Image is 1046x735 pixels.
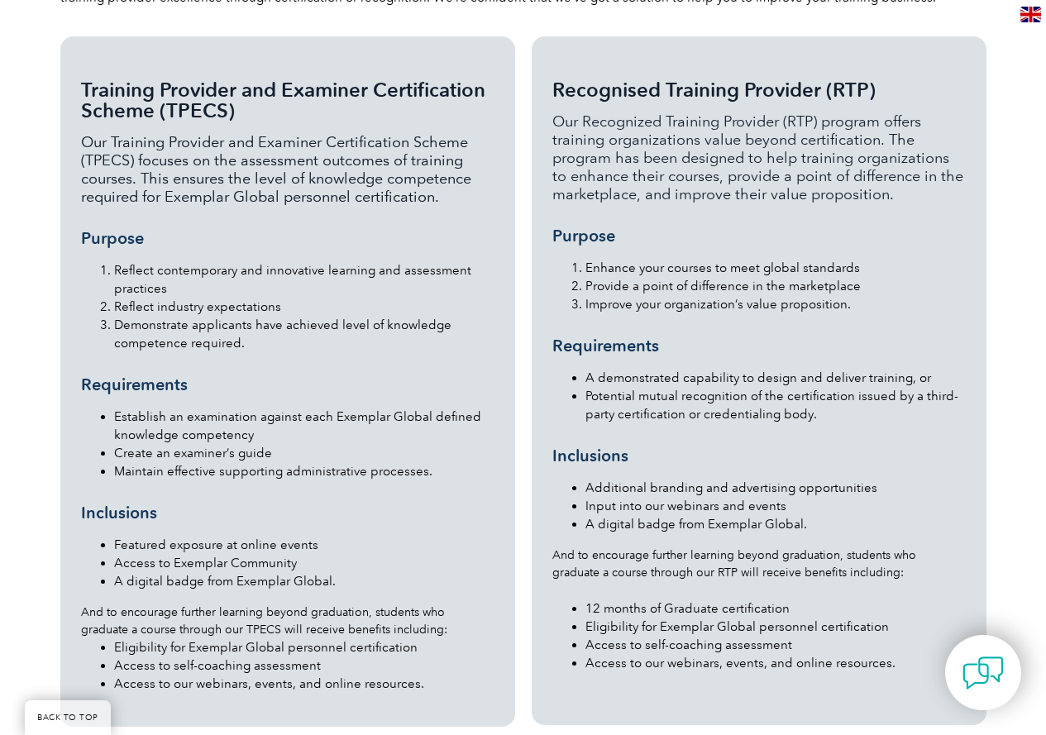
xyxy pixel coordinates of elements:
li: Access to our webinars, events, and online resources. [585,654,966,672]
li: Access to Exemplar Community [114,554,494,572]
li: Input into our webinars and events [585,497,966,515]
div: And to encourage further learning beyond graduation, students who graduate a course through our T... [81,57,494,706]
div: And to encourage further learning beyond graduation, students who graduate a course through our R... [552,57,966,685]
h3: Inclusions [81,503,494,523]
span: Training Provider and Examiner Certification Scheme (TPECS) [81,78,485,122]
li: Reflect contemporary and innovative learning and assessment practices [114,261,494,298]
li: Featured exposure at online events [114,536,494,554]
a: BACK TO TOP [25,700,111,735]
li: Potential mutual recognition of the certification issued by a third-party certification or creden... [585,387,966,423]
li: Demonstrate applicants have achieved level of knowledge competence required. [114,316,494,352]
li: Establish an examination against each Exemplar Global defined knowledge competency [114,408,494,444]
li: A demonstrated capability to design and deliver training, or [585,369,966,387]
h3: Requirements [552,336,966,356]
li: Additional branding and advertising opportunities [585,479,966,497]
p: Our Training Provider and Examiner Certification Scheme (TPECS) focuses on the assessment outcome... [81,133,494,206]
li: A digital badge from Exemplar Global. [114,572,494,590]
li: A digital badge from Exemplar Global. [585,515,966,533]
li: Access to self-coaching assessment [585,636,966,654]
li: Create an examiner’s guide [114,444,494,462]
li: Reflect industry expectations [114,298,494,316]
span: Recognised Training Provider (RTP) [552,78,876,102]
li: Provide a point of difference in the marketplace [585,277,966,295]
li: Access to self-coaching assessment [114,656,494,675]
li: Enhance your courses to meet global standards [585,259,966,277]
p: Our Recognized Training Provider (RTP) program offers training organizations value beyond certifi... [552,112,966,203]
h3: Purpose [552,226,966,246]
h3: Inclusions [552,446,966,466]
li: Eligibility for Exemplar Global personnel certification [585,618,966,636]
li: Maintain effective supporting administrative processes. [114,462,494,480]
li: Eligibility for Exemplar Global personnel certification [114,638,494,656]
h3: Purpose [81,228,494,249]
li: 12 months of Graduate certification [585,599,966,618]
img: en [1020,7,1041,22]
li: Improve your organization’s value proposition. [585,295,966,313]
h3: Requirements [81,375,494,395]
li: Access to our webinars, events, and online resources. [114,675,494,693]
img: contact-chat.png [962,652,1004,694]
